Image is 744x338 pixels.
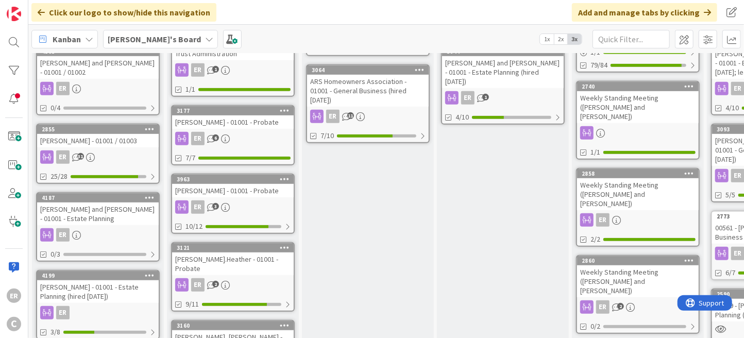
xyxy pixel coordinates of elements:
a: 4181[PERSON_NAME] and [PERSON_NAME] - 01001 / 01002ER0/4 [36,46,160,115]
div: 2858 [582,170,699,177]
span: 1/1 [185,84,195,95]
div: 2855[PERSON_NAME] - 01001 / 01003 [37,125,159,147]
span: 1/1 [590,147,600,158]
div: [PERSON_NAME] - 01001 - Probate [172,184,294,197]
a: 2860Weekly Standing Meeting ([PERSON_NAME] and [PERSON_NAME])ER0/2 [576,255,700,334]
a: 2740Weekly Standing Meeting ([PERSON_NAME] and [PERSON_NAME])1/1 [576,81,700,160]
span: 3 [212,203,219,210]
div: 4199 [37,271,159,280]
div: [PERSON_NAME] and [PERSON_NAME] - 01001 - Estate Planning (hired [DATE]) [442,56,564,88]
span: 1 [482,94,489,100]
div: 3121 [172,243,294,252]
span: 0/4 [50,103,60,113]
div: [PERSON_NAME].Heather - 01001 - Probate [172,252,294,275]
a: 3064ARS Homeowners Association - 01001 - General Business (hired [DATE])ER7/10 [306,64,430,143]
span: 5/5 [725,190,735,200]
div: 3177 [172,106,294,115]
div: [PERSON_NAME] - 01001 - Probate [172,115,294,129]
div: 2740 [577,82,699,91]
div: Click our logo to show/hide this navigation [31,3,216,22]
div: Weekly Standing Meeting ([PERSON_NAME] and [PERSON_NAME]) [577,178,699,210]
span: 0/3 [50,249,60,260]
div: ER [577,300,699,314]
div: 2858 [577,169,699,178]
div: ARS Homeowners Association - 01001 - General Business (hired [DATE]) [307,75,429,107]
div: 2860Weekly Standing Meeting ([PERSON_NAME] and [PERSON_NAME]) [577,256,699,297]
span: 6/7 [725,267,735,278]
div: 4187[PERSON_NAME] and [PERSON_NAME] - 01001 - Estate Planning [37,193,159,225]
a: 3121[PERSON_NAME].Heather - 01001 - ProbateER9/11 [171,242,295,312]
div: ER [577,213,699,227]
div: 3160 [177,322,294,329]
img: Visit kanbanzone.com [7,7,21,21]
div: ER [56,306,70,319]
div: ER [172,132,294,145]
div: 3963 [172,175,294,184]
input: Quick Filter... [593,30,670,48]
span: 3x [568,34,582,44]
div: 3064 [307,65,429,75]
span: 2x [554,34,568,44]
div: ER [56,150,70,164]
span: 9/11 [185,299,199,310]
div: 4187 [42,194,159,201]
a: 3177[PERSON_NAME] - 01001 - ProbateER7/7 [171,105,295,165]
a: 3963[PERSON_NAME] - 01001 - ProbateER10/12 [171,174,295,234]
div: 2860 [577,256,699,265]
div: ER [172,200,294,214]
span: 2 [212,281,219,288]
span: 4/10 [455,112,469,123]
div: ER [37,228,159,242]
div: ER [172,278,294,292]
span: 7/10 [320,130,334,141]
div: ER [307,110,429,123]
div: ER [56,82,70,95]
div: 2858Weekly Standing Meeting ([PERSON_NAME] and [PERSON_NAME]) [577,169,699,210]
div: ER [596,213,610,227]
span: 2/2 [590,234,600,245]
div: C [7,317,21,331]
div: [PERSON_NAME] and [PERSON_NAME] - 01001 / 01002 [37,56,159,79]
div: ER [191,132,205,145]
div: 2860 [582,257,699,264]
div: 2855 [42,126,159,133]
div: 2740 [582,83,699,90]
div: 4199 [42,272,159,279]
div: 3177 [177,107,294,114]
div: ER [37,306,159,319]
div: 3044[PERSON_NAME] and [PERSON_NAME] - 01001 - Estate Planning (hired [DATE]) [442,47,564,88]
span: 6 [212,134,219,141]
span: 10/12 [185,221,202,232]
div: ER [191,278,205,292]
div: [PERSON_NAME] and [PERSON_NAME] - 01001 - Estate Planning [37,202,159,225]
span: 0/2 [590,321,600,332]
a: 3044[PERSON_NAME] and [PERSON_NAME] - 01001 - Estate Planning (hired [DATE])ER4/10 [441,46,565,125]
div: 3121 [177,244,294,251]
div: ER [191,63,205,77]
span: 31 [77,153,84,160]
span: 1 [212,66,219,73]
div: Weekly Standing Meeting ([PERSON_NAME] and [PERSON_NAME]) [577,91,699,123]
span: 25/28 [50,171,67,182]
div: 4181[PERSON_NAME] and [PERSON_NAME] - 01001 / 01002 [37,47,159,79]
div: 3121[PERSON_NAME].Heather - 01001 - Probate [172,243,294,275]
span: 1x [540,34,554,44]
div: ER [56,228,70,242]
a: 4187[PERSON_NAME] and [PERSON_NAME] - 01001 - Estate PlanningER0/3 [36,192,160,262]
div: 3963[PERSON_NAME] - 01001 - Probate [172,175,294,197]
div: 2740Weekly Standing Meeting ([PERSON_NAME] and [PERSON_NAME]) [577,82,699,123]
div: ER [172,63,294,77]
span: 3/8 [50,327,60,337]
span: 79/84 [590,60,607,71]
span: 7/7 [185,153,195,163]
div: 3064 [312,66,429,74]
div: ER [37,82,159,95]
span: 4/10 [725,103,739,113]
a: 2858Weekly Standing Meeting ([PERSON_NAME] and [PERSON_NAME])ER2/2 [576,168,700,247]
div: 2855 [37,125,159,134]
span: Support [22,2,47,14]
span: 11 [347,112,354,119]
div: ER [191,200,205,214]
div: ER [326,110,340,123]
div: 3963 [177,176,294,183]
